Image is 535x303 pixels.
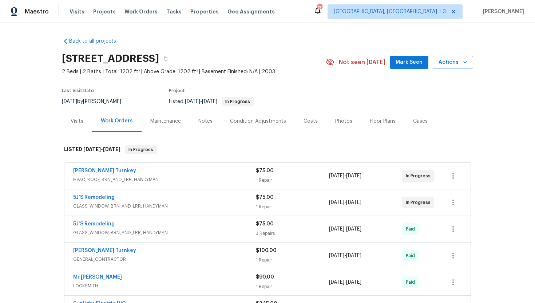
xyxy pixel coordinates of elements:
div: Cases [413,118,428,125]
span: Not seen [DATE] [339,59,385,66]
a: [PERSON_NAME] Turnkey [73,248,136,253]
span: $75.00 [256,168,274,173]
button: Actions [433,56,473,69]
span: In Progress [222,99,253,104]
span: Projects [93,8,116,15]
span: Paid [406,225,418,233]
div: Condition Adjustments [230,118,286,125]
button: Copy Address [159,52,172,65]
span: [DATE] [329,253,344,258]
span: $100.00 [256,248,277,253]
div: 1 Repair [256,256,329,264]
div: Photos [335,118,352,125]
div: 1 Repair [256,283,329,290]
span: [DATE] [346,280,361,285]
span: Actions [439,58,467,67]
a: [PERSON_NAME] Turnkey [73,168,136,173]
div: 1 Repair [256,203,329,210]
span: [DATE] [329,173,344,178]
span: [DATE] [346,253,361,258]
span: [DATE] [346,227,361,232]
span: Tasks [166,9,182,14]
span: - [185,99,217,104]
span: [DATE] [83,147,101,152]
span: HVAC, ROOF, BRN_AND_LRR, HANDYMAN [73,176,256,183]
div: 3 Repairs [256,230,329,237]
span: $90.00 [256,275,274,280]
span: Visits [70,8,84,15]
div: Work Orders [101,117,133,125]
span: 2 Beds | 2 Baths | Total: 1202 ft² | Above Grade: 1202 ft² | Basement Finished: N/A | 2003 [62,68,326,75]
span: GENERAL_CONTRACTOR [73,256,256,263]
span: GLASS_WINDOW, BRN_AND_LRR, HANDYMAN [73,229,256,236]
span: Geo Assignments [227,8,275,15]
span: - [329,225,361,233]
span: Work Orders [124,8,158,15]
a: Back to all projects [62,38,132,45]
span: Project [169,88,185,93]
h2: [STREET_ADDRESS] [62,55,159,62]
span: Listed [169,99,254,104]
span: [GEOGRAPHIC_DATA], [GEOGRAPHIC_DATA] + 3 [334,8,446,15]
div: Costs [304,118,318,125]
a: 5J’S Remodeling [73,221,115,227]
span: [DATE] [346,173,361,178]
span: Maestro [25,8,49,15]
a: 5J’S Remodeling [73,195,115,200]
span: - [83,147,120,152]
span: Paid [406,252,418,259]
span: Paid [406,279,418,286]
span: $75.00 [256,195,274,200]
div: LISTED [DATE]-[DATE]In Progress [62,138,473,161]
h6: LISTED [64,145,120,154]
span: - [329,172,361,180]
div: 139 [317,4,322,12]
a: Mr [PERSON_NAME] [73,275,122,280]
span: - [329,199,361,206]
span: [DATE] [329,200,344,205]
span: Last Visit Date [62,88,94,93]
span: Mark Seen [396,58,423,67]
span: [DATE] [346,200,361,205]
span: [DATE] [329,280,344,285]
span: [PERSON_NAME] [480,8,524,15]
div: Visits [71,118,83,125]
span: $75.00 [256,221,274,227]
div: Maintenance [150,118,181,125]
span: In Progress [126,146,156,153]
span: [DATE] [103,147,120,152]
span: - [329,279,361,286]
span: Properties [190,8,219,15]
span: In Progress [406,199,433,206]
span: In Progress [406,172,433,180]
span: - [329,252,361,259]
div: 1 Repair [256,177,329,184]
span: [DATE] [202,99,217,104]
button: Mark Seen [390,56,428,69]
span: [DATE] [62,99,77,104]
div: Floor Plans [370,118,396,125]
span: [DATE] [329,227,344,232]
span: GLASS_WINDOW, BRN_AND_LRR, HANDYMAN [73,202,256,210]
div: Notes [198,118,213,125]
span: LOCKSMITH [73,282,256,290]
div: by [PERSON_NAME] [62,97,130,106]
span: [DATE] [185,99,200,104]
